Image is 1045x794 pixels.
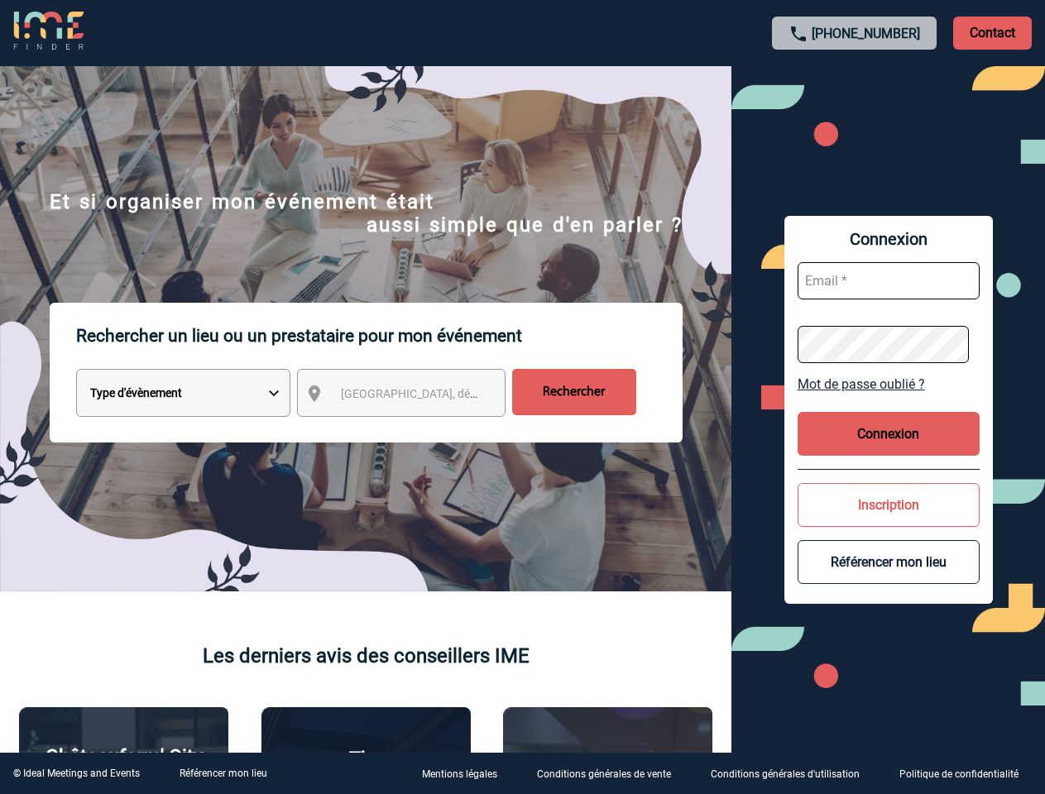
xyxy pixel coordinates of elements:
p: Conditions générales d'utilisation [711,769,860,781]
a: [PHONE_NUMBER] [812,26,920,41]
p: The [GEOGRAPHIC_DATA] [271,748,462,794]
p: Mentions légales [422,769,497,781]
input: Email * [798,262,980,299]
p: Châteauform' City [GEOGRAPHIC_DATA] [28,745,219,792]
div: © Ideal Meetings and Events [13,768,140,779]
a: Référencer mon lieu [180,768,267,779]
a: Mentions légales [409,766,524,782]
img: call-24-px.png [789,24,808,44]
a: Mot de passe oublié ? [798,376,980,392]
a: Politique de confidentialité [886,766,1045,782]
a: Conditions générales d'utilisation [697,766,886,782]
p: Politique de confidentialité [899,769,1019,781]
a: Conditions générales de vente [524,766,697,782]
span: [GEOGRAPHIC_DATA], département, région... [341,387,571,400]
span: Connexion [798,229,980,249]
input: Rechercher [512,369,636,415]
button: Référencer mon lieu [798,540,980,584]
button: Connexion [798,412,980,456]
button: Inscription [798,483,980,527]
p: Rechercher un lieu ou un prestataire pour mon événement [76,303,683,369]
p: Conditions générales de vente [537,769,671,781]
p: Agence 2ISD [551,749,664,772]
p: Contact [953,17,1032,50]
